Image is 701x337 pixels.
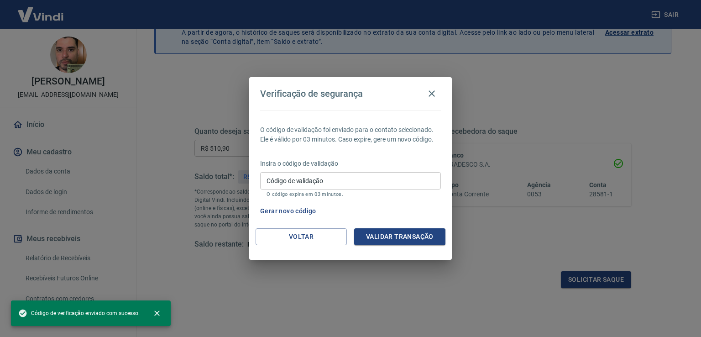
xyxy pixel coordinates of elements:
[260,125,441,144] p: O código de validação foi enviado para o contato selecionado. Ele é válido por 03 minutos. Caso e...
[267,191,434,197] p: O código expira em 03 minutos.
[147,303,167,323] button: close
[256,203,320,220] button: Gerar novo código
[18,309,140,318] span: Código de verificação enviado com sucesso.
[354,228,445,245] button: Validar transação
[260,88,363,99] h4: Verificação de segurança
[256,228,347,245] button: Voltar
[260,159,441,168] p: Insira o código de validação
